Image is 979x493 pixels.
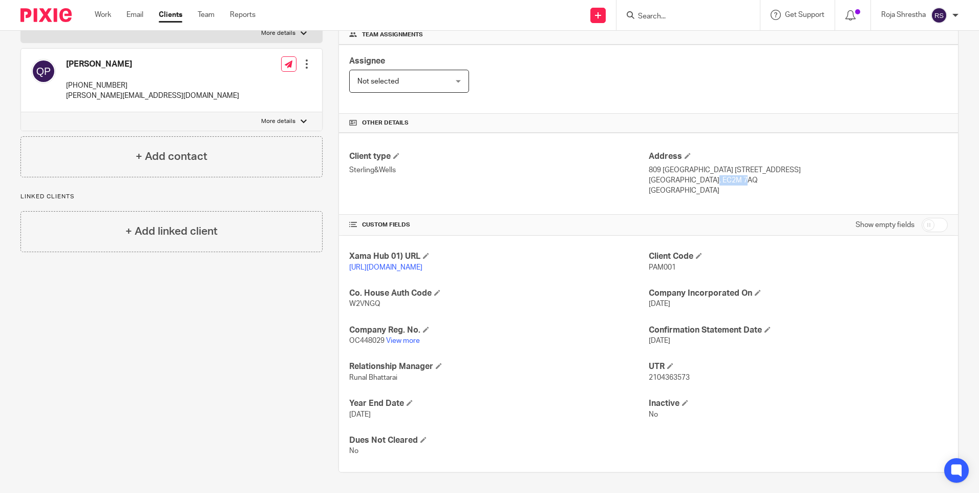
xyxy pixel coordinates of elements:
[349,300,380,307] span: W2VNGQ
[20,193,323,201] p: Linked clients
[95,10,111,20] a: Work
[649,300,670,307] span: [DATE]
[649,398,948,409] h4: Inactive
[649,151,948,162] h4: Address
[349,435,648,446] h4: Dues Not Cleared
[649,374,690,381] span: 2104363573
[362,31,423,39] span: Team assignments
[126,10,143,20] a: Email
[230,10,256,20] a: Reports
[357,78,399,85] span: Not selected
[785,11,824,18] span: Get Support
[66,91,239,101] p: [PERSON_NAME][EMAIL_ADDRESS][DOMAIN_NAME]
[349,361,648,372] h4: Relationship Manager
[349,57,385,65] span: Assignee
[261,29,295,37] p: More details
[349,374,397,381] span: Runal Bhattarai
[881,10,926,20] p: Roja Shrestha
[198,10,215,20] a: Team
[649,186,948,196] p: [GEOGRAPHIC_DATA]
[159,10,182,20] a: Clients
[649,337,670,344] span: [DATE]
[66,80,239,91] p: [PHONE_NUMBER]
[637,12,729,22] input: Search
[20,8,72,22] img: Pixie
[362,119,409,127] span: Other details
[349,398,648,409] h4: Year End Date
[649,251,948,262] h4: Client Code
[261,117,295,126] p: More details
[136,149,207,165] h4: + Add contact
[349,221,648,229] h4: CUSTOM FIELDS
[349,447,358,455] span: No
[125,223,218,239] h4: + Add linked client
[349,264,422,271] a: [URL][DOMAIN_NAME]
[649,264,676,271] span: PAM001
[349,288,648,299] h4: Co. House Auth Code
[649,361,948,372] h4: UTR
[649,411,658,418] span: No
[649,288,948,299] h4: Company Incorporated On
[649,165,948,175] p: 809 [GEOGRAPHIC_DATA] [STREET_ADDRESS]
[31,59,56,84] img: svg%3E
[931,7,947,24] img: svg%3E
[349,165,648,175] p: Sterling&Wells
[349,337,385,344] span: OC448029
[66,59,239,70] h4: [PERSON_NAME]
[649,325,948,336] h4: Confirmation Statement Date
[386,337,420,344] a: View more
[349,251,648,262] h4: Xama Hub 01) URL
[649,175,948,186] p: [GEOGRAPHIC_DATA], EC2M 7AQ
[349,411,371,418] span: [DATE]
[349,151,648,162] h4: Client type
[349,325,648,336] h4: Company Reg. No.
[856,220,914,230] label: Show empty fields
